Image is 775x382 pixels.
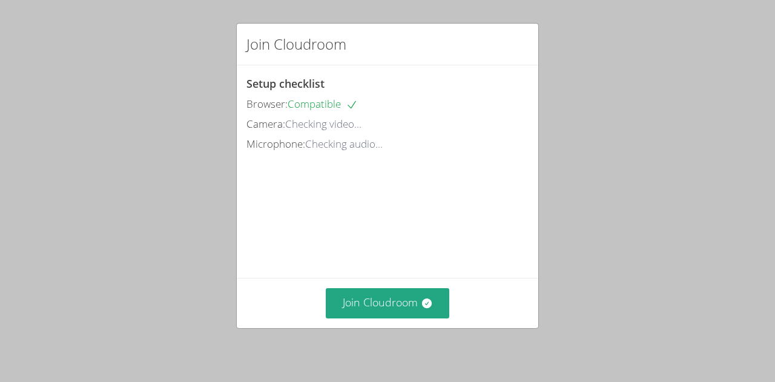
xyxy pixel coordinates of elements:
h2: Join Cloudroom [246,33,346,55]
span: Checking video... [285,117,361,131]
span: Camera: [246,117,285,131]
span: Browser: [246,97,288,111]
span: Setup checklist [246,76,325,91]
span: Compatible [288,97,358,111]
span: Microphone: [246,137,305,151]
button: Join Cloudroom [326,288,450,318]
span: Checking audio... [305,137,383,151]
